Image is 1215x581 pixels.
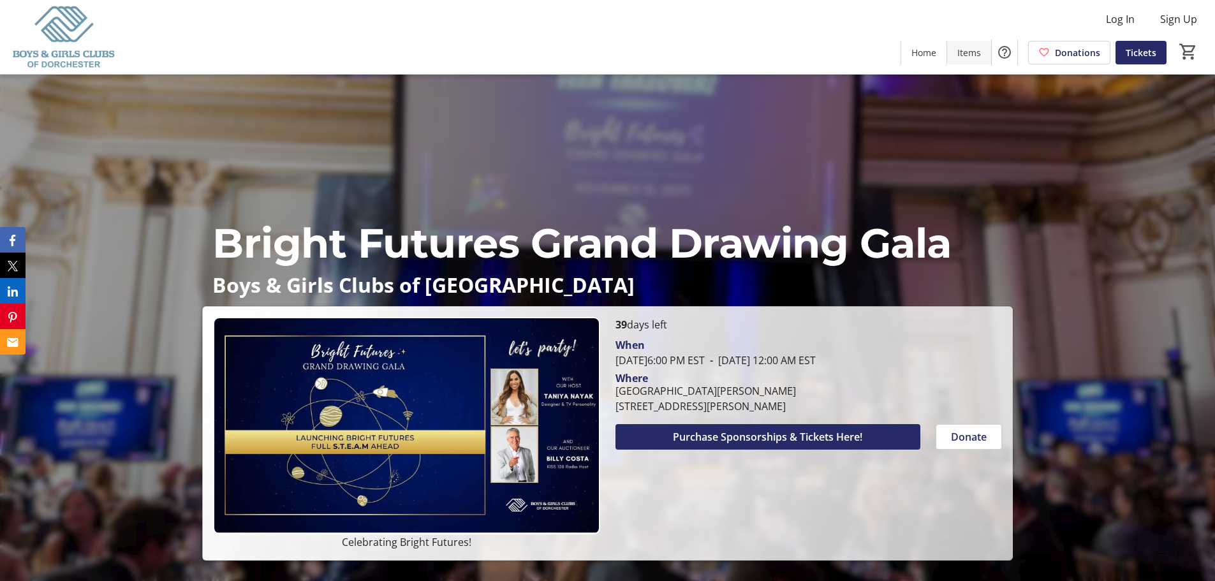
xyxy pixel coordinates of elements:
button: Sign Up [1150,9,1207,29]
button: Donate [936,424,1002,450]
p: Celebrating Bright Futures! [213,534,600,550]
p: Bright Futures Grand Drawing Gala [212,212,1002,274]
span: [DATE] 6:00 PM EST [615,353,705,367]
div: Where [615,373,648,383]
span: Log In [1106,11,1135,27]
span: - [705,353,718,367]
div: [GEOGRAPHIC_DATA][PERSON_NAME] [615,383,796,399]
img: Campaign CTA Media Photo [213,317,600,534]
p: Boys & Girls Clubs of [GEOGRAPHIC_DATA] [212,274,1002,296]
a: Donations [1028,41,1110,64]
button: Purchase Sponsorships & Tickets Here! [615,424,920,450]
a: Items [947,41,991,64]
button: Log In [1096,9,1145,29]
p: days left [615,317,1002,332]
span: 39 [615,318,627,332]
button: Cart [1177,40,1200,63]
span: Donate [951,429,987,445]
button: Help [992,40,1017,65]
img: Boys & Girls Clubs of Dorchester's Logo [8,5,121,69]
a: Home [901,41,946,64]
span: [DATE] 12:00 AM EST [705,353,816,367]
span: Sign Up [1160,11,1197,27]
span: Home [911,46,936,59]
a: Tickets [1116,41,1167,64]
div: [STREET_ADDRESS][PERSON_NAME] [615,399,796,414]
div: When [615,337,645,353]
span: Items [957,46,981,59]
span: Purchase Sponsorships & Tickets Here! [673,429,862,445]
span: Donations [1055,46,1100,59]
span: Tickets [1126,46,1156,59]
